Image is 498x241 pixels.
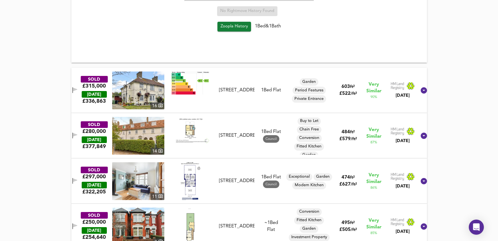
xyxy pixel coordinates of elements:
div: Private Entrance [292,95,326,103]
img: Land Registry [391,82,415,90]
div: 16 [150,102,164,109]
span: Very Similar [366,172,381,185]
img: Land Registry [391,218,415,226]
span: Garden [314,174,332,180]
div: [DATE] [391,92,415,99]
div: Garden [314,173,332,181]
div: SOLD£280,000 [DATE]£377,849property thumbnail 14 Floorplan[STREET_ADDRESS]1Bed Flat Council Buy t... [71,113,427,158]
a: property thumbnail 16 [112,72,164,109]
span: Council [263,182,279,187]
div: SOLD£315,000 [DATE]£336,863property thumbnail 16 Floorplan[STREET_ADDRESS]1Bed FlatGardenPeriod F... [71,68,427,113]
div: We've estimated the total number of bedrooms from EPC data (2 heated rooms) [264,220,278,226]
span: 484 [342,130,350,135]
div: 1 Bed Flat [261,87,281,94]
span: Zoopla History [221,23,248,30]
div: Modern Kitchen [292,182,326,189]
div: SOLD£297,000 [DATE]£322,205property thumbnail 11 Floorplan[STREET_ADDRESS]1Bed Flat Council Excep... [71,158,427,204]
span: Investment Property [289,234,330,240]
span: Exceptional [286,174,312,180]
div: [DATE] [391,228,415,235]
div: Garden [300,225,318,233]
div: Garden [300,78,318,86]
div: 14 [150,148,164,155]
div: £250,000 [82,219,106,226]
span: Fitted Kitchen [294,217,324,223]
div: [DATE] [391,138,415,144]
img: Land Registry [391,127,415,135]
span: 603 [342,84,350,89]
svg: Show Details [420,223,428,230]
div: SOLD [81,212,108,219]
span: £ 579 [339,137,357,141]
span: Fitted Kitchen [294,144,324,149]
span: 474 [342,175,350,180]
span: 87 % [370,140,377,145]
a: property thumbnail 14 [112,117,164,155]
svg: Show Details [420,87,428,94]
div: Fitted Kitchen [294,217,324,224]
div: [STREET_ADDRESS] [219,223,254,230]
span: ft² [350,130,355,134]
span: ft² [350,85,355,89]
span: Private Entrance [292,96,326,102]
span: / ft² [351,182,357,186]
div: [STREET_ADDRESS] [219,178,254,184]
span: / ft² [351,137,357,141]
div: £315,000 [82,83,106,89]
div: [DATE] [82,136,107,143]
span: Garden [300,79,318,85]
svg: Show Details [420,177,428,185]
a: property thumbnail 11 [112,162,164,200]
div: 1 Bed Flat [261,174,281,188]
span: ft² [350,221,355,225]
div: [DATE] [391,183,415,189]
div: SOLD [81,76,108,83]
div: Open Intercom Messenger [469,220,484,235]
span: Council [263,137,279,141]
svg: Show Details [420,132,428,140]
div: 40 Lordsmead Road, N17 6EY [216,223,257,230]
span: 90 % [370,95,377,100]
span: Garden [300,226,318,232]
span: Garden [300,152,318,158]
div: [STREET_ADDRESS] [219,87,254,94]
span: 495 [342,221,350,225]
img: Floorplan [172,117,209,143]
span: Very Similar [366,217,381,231]
div: Conversion [297,135,322,142]
img: Land Registry [391,173,415,181]
div: Fitted Kitchen [294,143,324,151]
img: property thumbnail [112,117,164,155]
div: 1 Bed & 1 Bath [184,22,314,34]
div: SOLD [81,121,108,128]
div: Chain Free [297,126,321,134]
span: Conversion [297,135,322,141]
div: £297,000 [82,173,106,180]
div: [STREET_ADDRESS] [219,132,254,139]
div: 1 Bed Flat [261,129,281,143]
span: £ 377,849 [82,143,106,150]
span: £ 322,205 [82,188,106,195]
img: Floorplan [181,162,200,200]
img: property thumbnail [112,72,164,109]
div: Garden [300,152,318,159]
img: property thumbnail [112,162,164,200]
div: [DATE] [82,227,107,234]
span: Modern Kitchen [292,182,326,188]
div: Buy to Let [298,118,321,125]
span: £ 336,863 [82,98,106,105]
div: £280,000 [82,128,106,135]
div: Flat [264,220,278,233]
span: 85 % [370,231,377,236]
div: Period Features [293,87,326,94]
img: Floorplan [172,72,209,95]
span: £ 505 [339,227,357,232]
div: Conversion [297,208,322,216]
span: £ 522 [339,91,357,96]
a: Zoopla History [217,22,251,32]
span: / ft² [351,92,357,96]
div: 172 Lordship Lane, N17 7QS [216,178,257,184]
span: Chain Free [297,127,321,132]
span: Very Similar [366,81,381,95]
span: £ 627 [339,182,357,187]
